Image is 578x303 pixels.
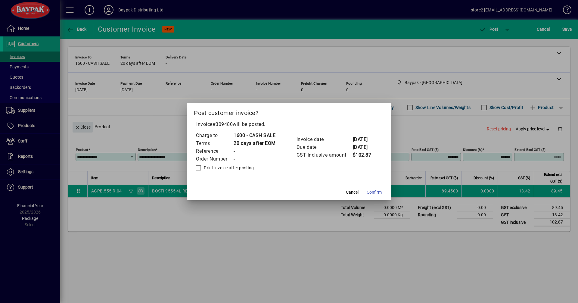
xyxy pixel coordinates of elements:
td: Order Number [196,155,233,163]
p: Invoice will be posted . [194,121,384,128]
td: [DATE] [353,143,377,151]
td: - [233,155,276,163]
td: - [233,147,276,155]
span: #309480 [213,121,233,127]
td: [DATE] [353,136,377,143]
button: Confirm [364,187,384,198]
label: Print invoice after posting [203,165,254,171]
td: Charge to [196,132,233,139]
td: Terms [196,139,233,147]
span: Cancel [346,189,359,195]
td: 1600 - CASH SALE [233,132,276,139]
span: Confirm [367,189,382,195]
td: Due date [296,143,353,151]
td: $102.87 [353,151,377,159]
button: Cancel [343,187,362,198]
h2: Post customer invoice? [187,103,391,120]
td: GST inclusive amount [296,151,353,159]
td: Invoice date [296,136,353,143]
td: Reference [196,147,233,155]
td: 20 days after EOM [233,139,276,147]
